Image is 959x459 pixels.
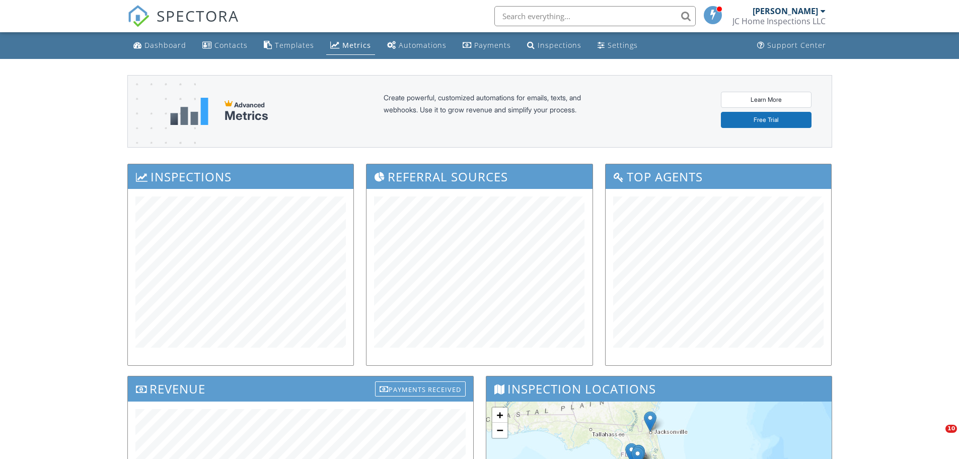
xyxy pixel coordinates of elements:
[492,408,507,423] a: Zoom in
[129,36,190,55] a: Dashboard
[375,381,466,397] div: Payments Received
[608,40,638,50] div: Settings
[326,36,375,55] a: Metrics
[494,6,696,26] input: Search everything...
[732,16,826,26] div: JC Home Inspections LLC
[538,40,581,50] div: Inspections
[523,36,585,55] a: Inspections
[127,14,239,35] a: SPECTORA
[128,376,473,401] h3: Revenue
[945,425,957,433] span: 10
[128,164,354,189] h3: Inspections
[170,98,208,125] img: metrics-aadfce2e17a16c02574e7fc40e4d6b8174baaf19895a402c862ea781aae8ef5b.svg
[375,379,466,396] a: Payments Received
[198,36,252,55] a: Contacts
[157,5,239,26] span: SPECTORA
[925,425,949,449] iframe: Intercom live chat
[214,40,248,50] div: Contacts
[225,109,268,123] div: Metrics
[127,5,150,27] img: The Best Home Inspection Software - Spectora
[260,36,318,55] a: Templates
[383,36,451,55] a: Automations (Basic)
[342,40,371,50] div: Metrics
[486,376,832,401] h3: Inspection Locations
[366,164,593,189] h3: Referral Sources
[459,36,515,55] a: Payments
[399,40,447,50] div: Automations
[144,40,186,50] div: Dashboard
[384,92,605,131] div: Create powerful, customized automations for emails, texts, and webhooks. Use it to grow revenue a...
[721,92,812,108] a: Learn More
[128,76,196,187] img: advanced-banner-bg-f6ff0eecfa0ee76150a1dea9fec4b49f333892f74bc19f1b897a312d7a1b2ff3.png
[721,112,812,128] a: Free Trial
[606,164,832,189] h3: Top Agents
[767,40,826,50] div: Support Center
[753,36,830,55] a: Support Center
[594,36,642,55] a: Settings
[275,40,314,50] div: Templates
[474,40,511,50] div: Payments
[492,423,507,438] a: Zoom out
[753,6,818,16] div: [PERSON_NAME]
[234,101,265,109] span: Advanced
